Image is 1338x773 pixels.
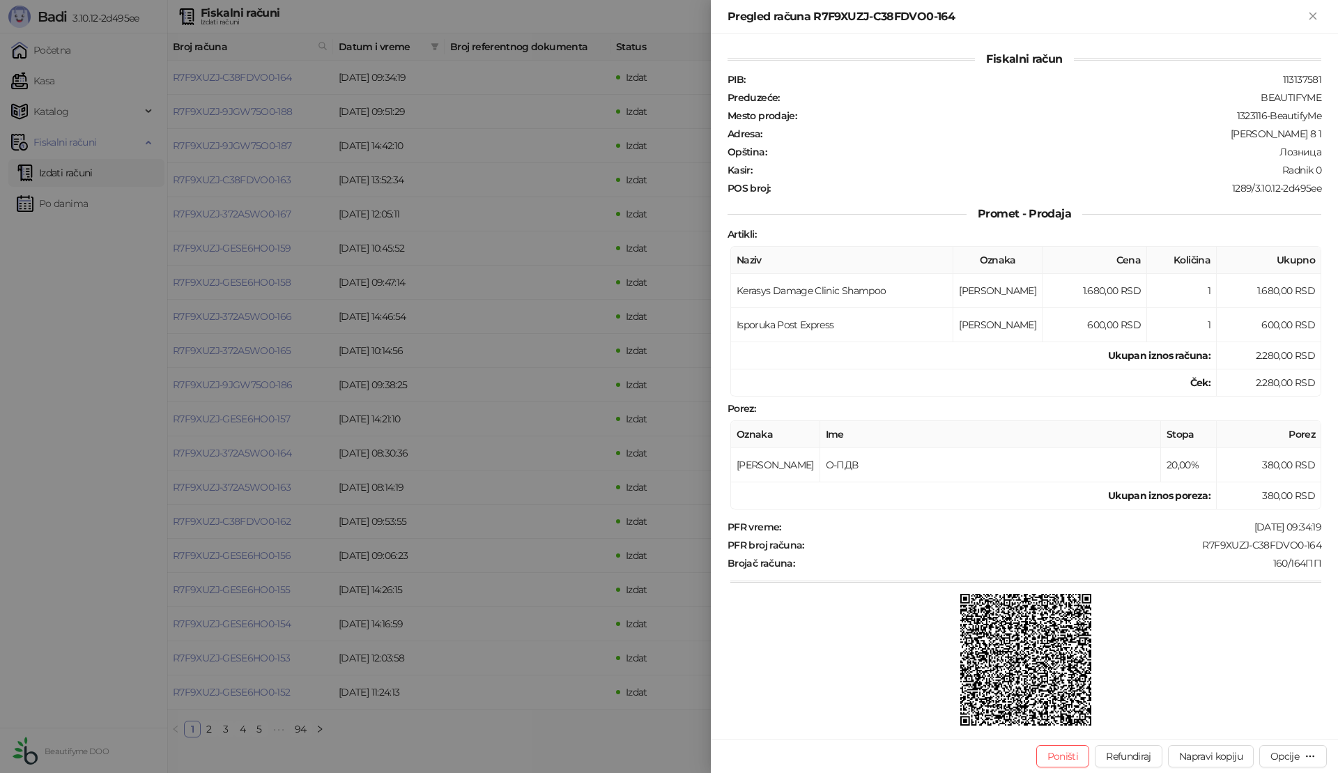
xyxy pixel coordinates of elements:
div: Лозница [768,146,1323,158]
td: Isporuka Post Express [731,308,953,342]
img: QR kod [960,594,1092,726]
th: Oznaka [953,247,1043,274]
strong: PIB : [728,73,745,86]
strong: Opština : [728,146,767,158]
div: 1289/3.10.12-2d495ee [771,182,1323,194]
th: Količina [1147,247,1217,274]
td: Kerasys Damage Clinic Shampoo [731,274,953,308]
strong: Ček : [1190,376,1210,389]
button: Zatvori [1305,8,1321,25]
td: 20,00% [1161,448,1217,482]
button: Poništi [1036,745,1090,767]
th: Ime [820,421,1161,448]
span: Fiskalni račun [975,52,1073,66]
td: 380,00 RSD [1217,448,1321,482]
span: Promet - Prodaja [967,207,1082,220]
button: Refundiraj [1095,745,1162,767]
div: 1323116-BeautifyMe [798,109,1323,122]
th: Oznaka [731,421,820,448]
div: 113137581 [746,73,1323,86]
strong: Kasir : [728,164,752,176]
strong: Mesto prodaje : [728,109,797,122]
td: 600,00 RSD [1043,308,1147,342]
div: [DATE] 09:34:19 [783,521,1323,533]
div: [PERSON_NAME] 8 1 [764,128,1323,140]
td: 1.680,00 RSD [1217,274,1321,308]
strong: POS broj : [728,182,770,194]
strong: Brojač računa : [728,557,794,569]
td: 600,00 RSD [1217,308,1321,342]
th: Porez [1217,421,1321,448]
strong: Preduzeće : [728,91,780,104]
th: Cena [1043,247,1147,274]
span: Napravi kopiju [1179,750,1243,763]
td: О-ПДВ [820,448,1161,482]
strong: PFR vreme : [728,521,781,533]
strong: Ukupan iznos računa : [1108,349,1210,362]
div: Pregled računa R7F9XUZJ-C38FDVO0-164 [728,8,1305,25]
button: Opcije [1259,745,1327,767]
td: 1.680,00 RSD [1043,274,1147,308]
td: 380,00 RSD [1217,482,1321,510]
td: [PERSON_NAME] [953,308,1043,342]
strong: Artikli : [728,228,756,240]
div: Opcije [1270,750,1299,763]
td: 1 [1147,274,1217,308]
td: [PERSON_NAME] [953,274,1043,308]
strong: Ukupan iznos poreza: [1108,489,1210,502]
div: BEAUTIFYME [781,91,1323,104]
button: Napravi kopiju [1168,745,1254,767]
strong: PFR broj računa : [728,539,804,551]
div: 160/164ПП [796,557,1323,569]
td: 2.280,00 RSD [1217,342,1321,369]
strong: Porez : [728,402,755,415]
th: Stopa [1161,421,1217,448]
td: [PERSON_NAME] [731,448,820,482]
th: Naziv [731,247,953,274]
td: 2.280,00 RSD [1217,369,1321,397]
strong: Adresa : [728,128,762,140]
th: Ukupno [1217,247,1321,274]
td: 1 [1147,308,1217,342]
div: R7F9XUZJ-C38FDVO0-164 [806,539,1323,551]
div: Radnik 0 [753,164,1323,176]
